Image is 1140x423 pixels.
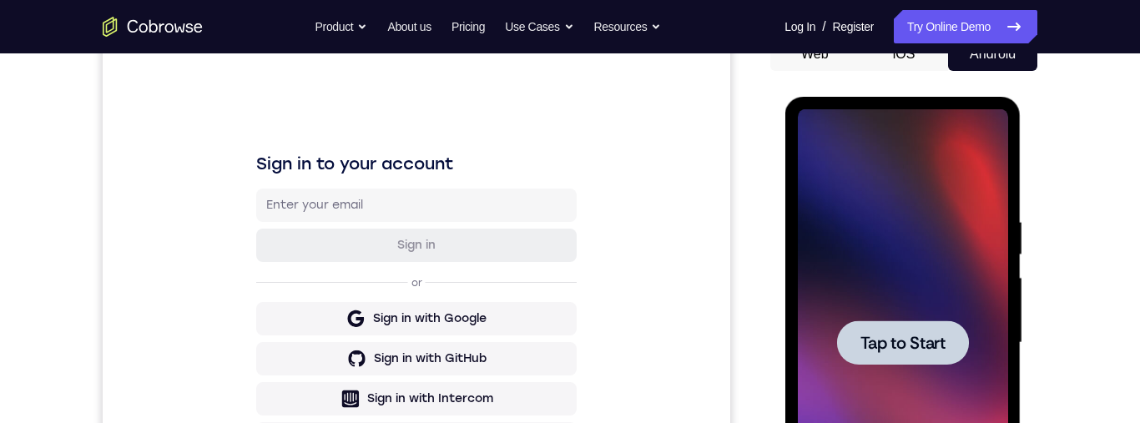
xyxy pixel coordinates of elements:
button: Sign in [154,191,474,224]
button: iOS [860,38,949,71]
a: Pricing [451,10,485,43]
button: Resources [594,10,662,43]
button: Web [770,38,860,71]
a: Log In [784,10,815,43]
a: About us [387,10,431,43]
button: Sign in with GitHub [154,305,474,338]
div: Sign in with Google [270,273,384,290]
button: Sign in with Google [154,264,474,298]
p: or [305,239,323,252]
span: / [822,17,825,37]
input: Enter your email [164,159,464,176]
div: Sign in with Intercom [265,353,391,370]
a: Try Online Demo [894,10,1037,43]
button: Tap to Start [52,224,184,268]
span: Tap to Start [75,238,160,254]
a: Register [833,10,874,43]
button: Sign in with Intercom [154,345,474,378]
h1: Sign in to your account [154,114,474,138]
div: Sign in with Zendesk [266,393,389,410]
button: Sign in with Zendesk [154,385,474,418]
a: Go to the home page [103,17,203,37]
button: Use Cases [505,10,573,43]
button: Product [315,10,368,43]
button: Android [948,38,1037,71]
div: Sign in with GitHub [271,313,384,330]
